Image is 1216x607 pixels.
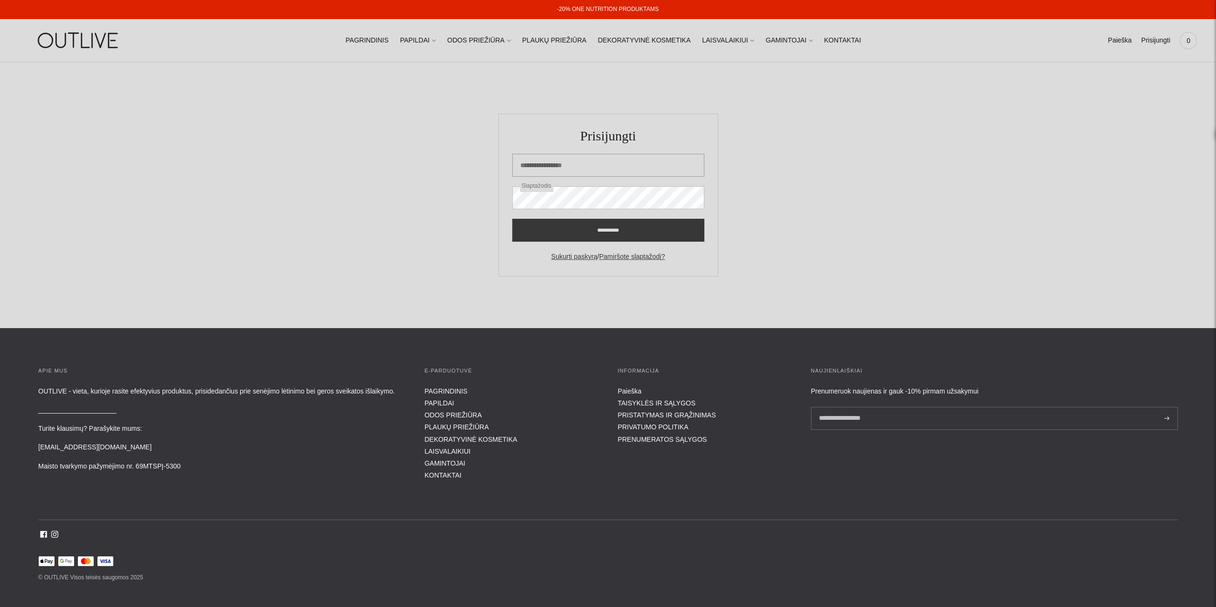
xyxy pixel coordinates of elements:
[38,404,405,416] p: _____________________
[557,6,658,12] a: -20% ONE NUTRITION PRODUKTAMS
[424,447,470,455] a: LAISVALAIKIUI
[598,30,690,51] a: DEKORATYVINĖ KOSMETIKA
[702,30,754,51] a: LAISVALAIKIUI
[1182,34,1195,47] span: 0
[447,30,511,51] a: ODOS PRIEŽIŪRA
[424,471,461,479] a: KONTAKTAI
[38,385,405,397] p: OUTLIVE - vieta, kurioje rasite efektyvius produktus, prisidedančius prie senėjimo lėtinimo bei g...
[617,423,688,431] a: PRIVATUMO POLITIKA
[1180,30,1197,51] a: 0
[617,399,695,407] a: TAISYKLĖS IR SĄLYGOS
[424,366,598,376] h3: E-parduotuvė
[512,251,704,263] div: /
[38,441,405,453] p: [EMAIL_ADDRESS][DOMAIN_NAME]
[599,253,665,260] a: Pamiršote slaptažodį?
[512,128,704,144] h1: Prisijungti
[424,436,517,443] a: DEKORATYVINĖ KOSMETIKA
[617,387,641,395] a: Paieška
[617,436,707,443] a: PRENUMERATOS SĄLYGOS
[424,423,489,431] a: PLAUKŲ PRIEŽIŪRA
[424,459,465,467] a: GAMINTOJAI
[1141,30,1170,51] a: Prisijungti
[400,30,436,51] a: PAPILDAI
[522,30,587,51] a: PLAUKŲ PRIEŽIŪRA
[424,387,467,395] a: PAGRINDINIS
[424,399,454,407] a: PAPILDAI
[617,411,716,419] a: PRISTATYMAS IR GRĄŽINIMAS
[520,181,553,192] label: Slaptažodis
[38,460,405,472] p: Maisto tvarkymo pažymėjimo nr. 69MTSPĮ-5300
[811,385,1178,397] div: Prenumeruok naujienas ir gauk -10% pirmam užsakymui
[38,572,1178,584] p: © OUTLIVE Visos teisės saugomos 2025
[617,366,791,376] h3: INFORMACIJA
[811,366,1178,376] h3: Naujienlaiškiai
[38,366,405,376] h3: APIE MUS
[424,411,482,419] a: ODOS PRIEŽIŪRA
[19,24,139,57] img: OUTLIVE
[765,30,812,51] a: GAMINTOJAI
[1108,30,1131,51] a: Paieška
[551,253,597,260] a: Sukurti paskyrą
[824,30,861,51] a: KONTAKTAI
[345,30,388,51] a: PAGRINDINIS
[38,423,405,435] p: Turite klausimų? Parašykite mums:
